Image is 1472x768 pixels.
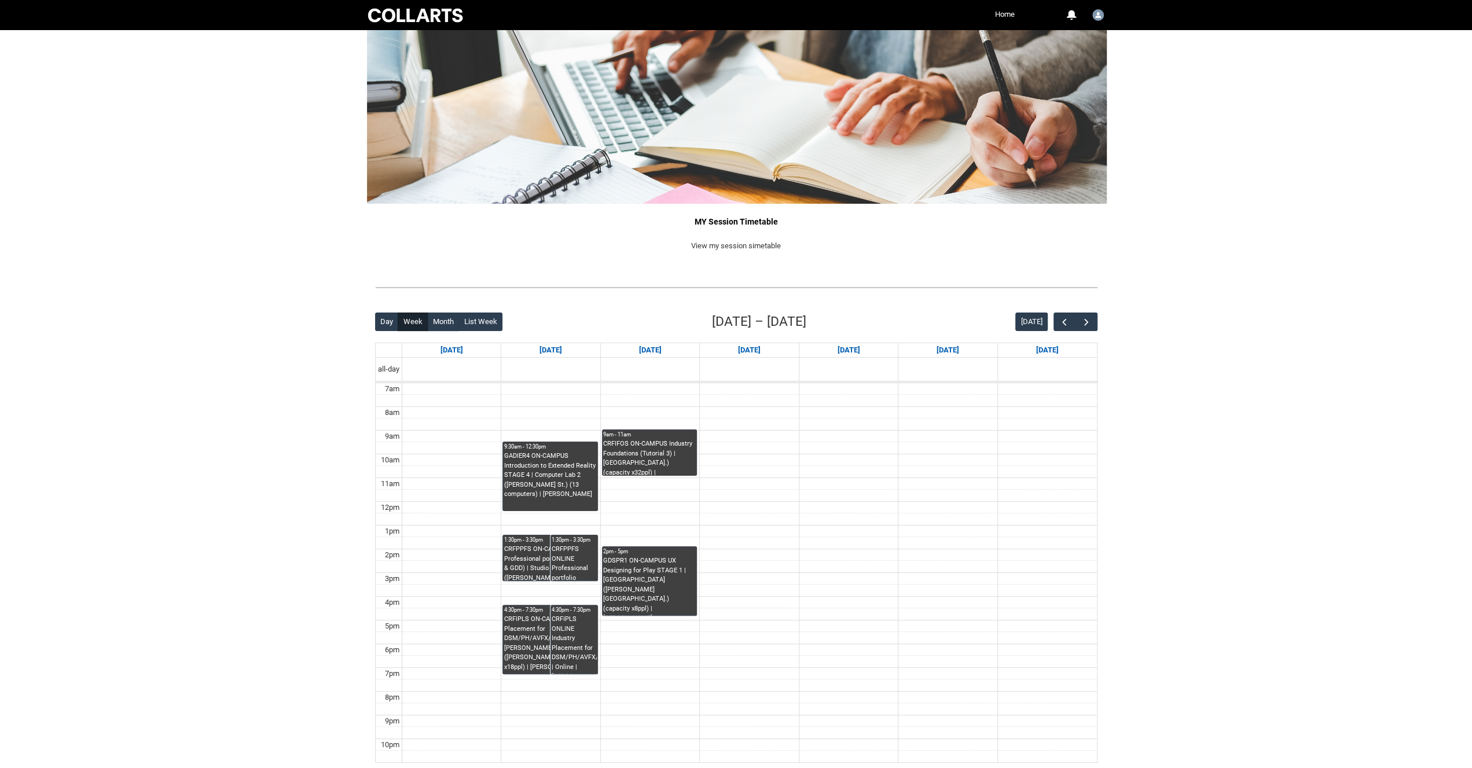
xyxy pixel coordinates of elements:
p: View my session simetable [375,240,1097,252]
div: GADIER4 ON-CAMPUS Introduction to Extended Reality STAGE 4 | Computer Lab 2 ([PERSON_NAME] St.) (... [504,451,596,499]
div: CRFIFOS ON-CAMPUS Industry Foundations (Tutorial 3) | [GEOGRAPHIC_DATA].) (capacity x32ppl) | [PE... [603,439,696,475]
div: 11am [379,478,402,490]
div: 9am [383,431,402,442]
button: User Profile Mark.Egan [1089,5,1107,23]
div: 10am [379,454,402,466]
img: REDU_GREY_LINE [375,281,1097,293]
div: 7pm [383,668,402,679]
div: CRFPPFS ONLINE Professional portfolio (Games & GDD) | Online | [PERSON_NAME] [552,545,597,580]
div: 4:30pm - 7:30pm [504,606,596,614]
span: all-day [376,363,402,375]
div: 2pm - 5pm [603,547,696,556]
div: 7am [383,383,402,395]
div: 1:30pm - 3:30pm [504,536,596,544]
div: 5pm [383,620,402,632]
button: Day [375,313,399,331]
div: 9:30am - 12:30pm [504,443,596,451]
div: 12pm [379,502,402,513]
a: Go to September 16, 2025 [637,343,664,357]
button: Month [427,313,459,331]
div: 4pm [383,597,402,608]
strong: MY Session Timetable [695,217,778,226]
button: List Week [458,313,502,331]
a: Go to September 19, 2025 [934,343,961,357]
div: 10pm [379,739,402,751]
a: Go to September 18, 2025 [835,343,862,357]
div: CRFPPFS ON-CAMPUS Professional portfolio (Games & GDD) | Studio 5 ([PERSON_NAME] St.) (capacity x... [504,545,596,580]
div: CRFIPLS ONLINE Industry Placement for DSM/PH/AVFX/GDD | Online | [PERSON_NAME] [552,615,597,674]
div: GDSPR1 ON-CAMPUS UX Designing for Play STAGE 1 | [GEOGRAPHIC_DATA] ([PERSON_NAME][GEOGRAPHIC_DATA... [603,556,696,615]
button: Previous Week [1053,313,1075,332]
div: 8pm [383,692,402,703]
a: Go to September 15, 2025 [537,343,564,357]
div: 1:30pm - 3:30pm [552,536,597,544]
div: 9am - 11am [603,431,696,439]
a: Go to September 17, 2025 [736,343,763,357]
div: 9pm [383,715,402,727]
h2: [DATE] – [DATE] [712,312,806,332]
div: 6pm [383,644,402,656]
a: Home [992,6,1018,23]
button: Week [398,313,428,331]
div: 1pm [383,526,402,537]
div: 2pm [383,549,402,561]
img: Mark.Egan [1092,9,1104,21]
div: CRFIPLS ON-CAMPUS Industry Placement for DSM/PH/AVFX/GDD | [PERSON_NAME] ([PERSON_NAME] St.) (cap... [504,615,596,672]
a: Go to September 14, 2025 [438,343,465,357]
div: 4:30pm - 7:30pm [552,606,597,614]
div: 8am [383,407,402,418]
button: [DATE] [1015,313,1048,331]
a: Go to September 20, 2025 [1034,343,1061,357]
div: 3pm [383,573,402,585]
button: Next Week [1075,313,1097,332]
